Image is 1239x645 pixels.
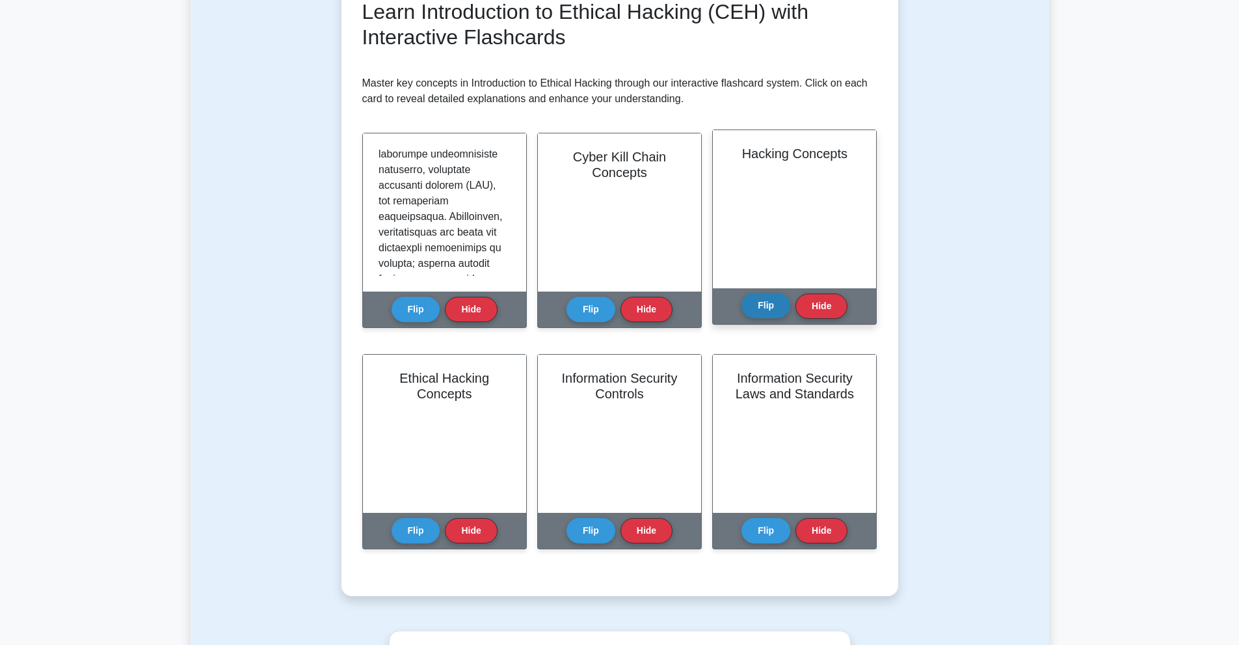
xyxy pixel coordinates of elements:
h2: Ethical Hacking Concepts [379,370,511,402]
button: Flip [392,297,440,322]
button: Flip [741,293,790,318]
button: Hide [445,518,497,543]
button: Flip [741,518,790,543]
h2: Cyber Kill Chain Concepts [553,149,686,180]
button: Flip [566,518,615,543]
p: Master key concepts in Introduction to Ethical Hacking through our interactive flashcard system. ... [362,75,877,107]
button: Hide [795,294,847,319]
h2: Information Security Controls [553,370,686,402]
button: Hide [445,297,497,322]
button: Flip [566,297,615,322]
button: Hide [620,518,673,543]
button: Flip [392,518,440,543]
h2: Hacking Concepts [728,146,860,161]
button: Hide [795,518,847,543]
h2: Information Security Laws and Standards [728,370,860,402]
button: Hide [620,297,673,322]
